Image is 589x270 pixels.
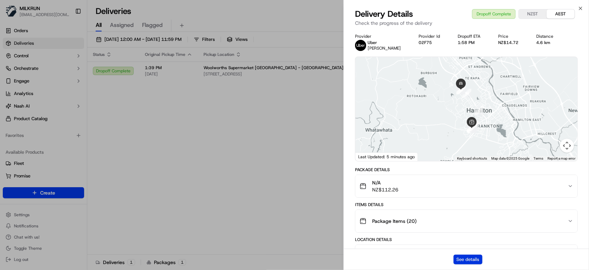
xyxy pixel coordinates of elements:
[536,40,560,45] div: 4.6 km
[357,152,380,161] a: Open this area in Google Maps (opens a new window)
[560,139,574,153] button: Map camera controls
[419,34,447,39] div: Provider Id
[355,175,577,197] button: N/ANZ$112.26
[519,9,547,19] button: NZST
[355,210,577,232] button: Package Items (20)
[498,40,525,45] div: NZ$14.72
[355,167,578,173] div: Package Details
[355,34,407,39] div: Provider
[457,156,487,161] button: Keyboard shortcuts
[533,156,543,160] a: Terms (opens in new tab)
[372,186,398,193] span: NZ$112.26
[355,40,366,51] img: uber-new-logo.jpeg
[458,40,487,45] div: 1:58 PM
[547,9,575,19] button: AEST
[454,255,483,264] button: See details
[419,40,432,45] button: 02F75
[547,156,575,160] a: Report a map error
[372,179,398,186] span: N/A
[456,85,465,94] div: 12
[372,218,417,225] span: Package Items ( 20 )
[462,89,471,98] div: 10
[355,20,578,27] p: Check the progress of the delivery
[536,34,560,39] div: Distance
[368,45,401,51] span: [PERSON_NAME]
[458,34,487,39] div: Dropoff ETA
[474,106,484,115] div: 9
[355,8,413,20] span: Delivery Details
[355,202,578,207] div: Items Details
[498,34,525,39] div: Price
[491,156,529,160] span: Map data ©2025 Google
[357,152,380,161] img: Google
[355,152,418,161] div: Last Updated: 5 minutes ago
[355,237,578,242] div: Location Details
[368,40,401,45] p: Uber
